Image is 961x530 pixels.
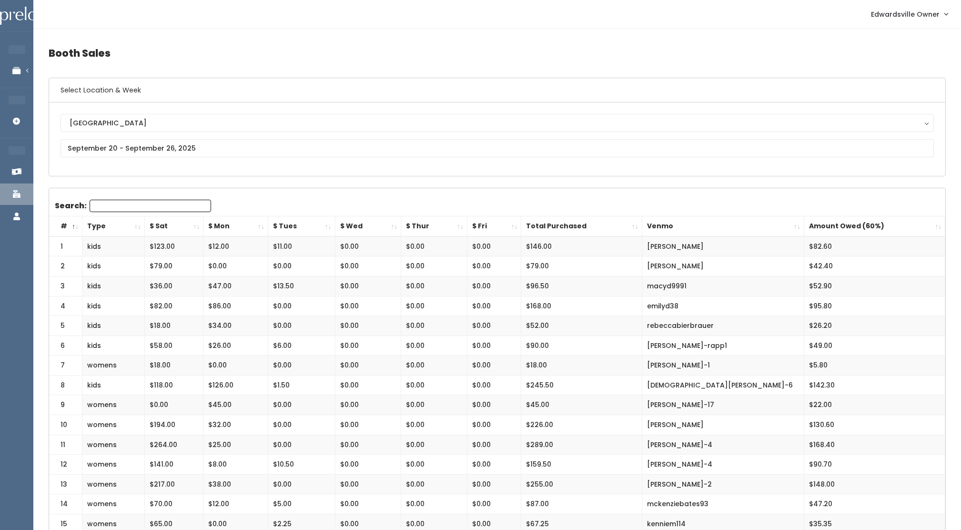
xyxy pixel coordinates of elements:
[82,316,145,336] td: kids
[804,276,945,296] td: $52.90
[144,494,203,514] td: $70.00
[335,415,401,435] td: $0.00
[467,474,521,494] td: $0.00
[521,256,642,276] td: $79.00
[401,415,467,435] td: $0.00
[268,236,335,256] td: $11.00
[49,276,82,296] td: 3
[467,236,521,256] td: $0.00
[401,375,467,395] td: $0.00
[335,336,401,356] td: $0.00
[61,139,934,157] input: September 20 - September 26, 2025
[521,276,642,296] td: $96.50
[335,375,401,395] td: $0.00
[467,435,521,455] td: $0.00
[82,455,145,475] td: womens
[642,474,804,494] td: [PERSON_NAME]-2
[144,455,203,475] td: $141.00
[82,216,145,236] th: Type: activate to sort column ascending
[642,236,804,256] td: [PERSON_NAME]
[203,455,268,475] td: $8.00
[401,276,467,296] td: $0.00
[401,356,467,376] td: $0.00
[49,395,82,415] td: 9
[82,435,145,455] td: womens
[521,296,642,316] td: $168.00
[49,375,82,395] td: 8
[144,256,203,276] td: $79.00
[49,494,82,514] td: 14
[521,216,642,236] th: Total Purchased: activate to sort column ascending
[268,276,335,296] td: $13.50
[49,236,82,256] td: 1
[49,474,82,494] td: 13
[268,494,335,514] td: $5.00
[804,375,945,395] td: $142.30
[642,395,804,415] td: [PERSON_NAME]-17
[804,296,945,316] td: $95.80
[467,276,521,296] td: $0.00
[521,494,642,514] td: $87.00
[144,216,203,236] th: $ Sat: activate to sort column ascending
[642,435,804,455] td: [PERSON_NAME]-4
[401,494,467,514] td: $0.00
[335,316,401,336] td: $0.00
[335,435,401,455] td: $0.00
[642,356,804,376] td: [PERSON_NAME]-1
[521,356,642,376] td: $18.00
[642,375,804,395] td: [DEMOGRAPHIC_DATA][PERSON_NAME]-6
[467,395,521,415] td: $0.00
[268,256,335,276] td: $0.00
[203,316,268,336] td: $34.00
[82,336,145,356] td: kids
[144,435,203,455] td: $264.00
[521,236,642,256] td: $146.00
[642,494,804,514] td: mckenziebates93
[642,276,804,296] td: macyd9991
[82,296,145,316] td: kids
[467,316,521,336] td: $0.00
[804,216,945,236] th: Amount Owed (60%): activate to sort column ascending
[804,415,945,435] td: $130.60
[203,336,268,356] td: $26.00
[401,296,467,316] td: $0.00
[401,216,467,236] th: $ Thur: activate to sort column ascending
[203,435,268,455] td: $25.00
[335,216,401,236] th: $ Wed: activate to sort column ascending
[335,296,401,316] td: $0.00
[335,236,401,256] td: $0.00
[804,494,945,514] td: $47.20
[82,375,145,395] td: kids
[804,336,945,356] td: $49.00
[90,200,211,212] input: Search:
[521,474,642,494] td: $255.00
[467,494,521,514] td: $0.00
[49,415,82,435] td: 10
[49,296,82,316] td: 4
[49,40,946,66] h4: Booth Sales
[144,356,203,376] td: $18.00
[642,455,804,475] td: [PERSON_NAME]-4
[642,256,804,276] td: [PERSON_NAME]
[70,118,925,128] div: [GEOGRAPHIC_DATA]
[401,316,467,336] td: $0.00
[642,296,804,316] td: emilyd38
[467,356,521,376] td: $0.00
[268,216,335,236] th: $ Tues: activate to sort column ascending
[203,256,268,276] td: $0.00
[467,216,521,236] th: $ Fri: activate to sort column ascending
[335,474,401,494] td: $0.00
[203,296,268,316] td: $86.00
[144,375,203,395] td: $118.00
[804,316,945,336] td: $26.20
[521,455,642,475] td: $159.50
[871,9,940,20] span: Edwardsville Owner
[203,415,268,435] td: $32.00
[467,336,521,356] td: $0.00
[144,316,203,336] td: $18.00
[144,474,203,494] td: $217.00
[268,415,335,435] td: $0.00
[49,455,82,475] td: 12
[335,494,401,514] td: $0.00
[55,200,211,212] label: Search:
